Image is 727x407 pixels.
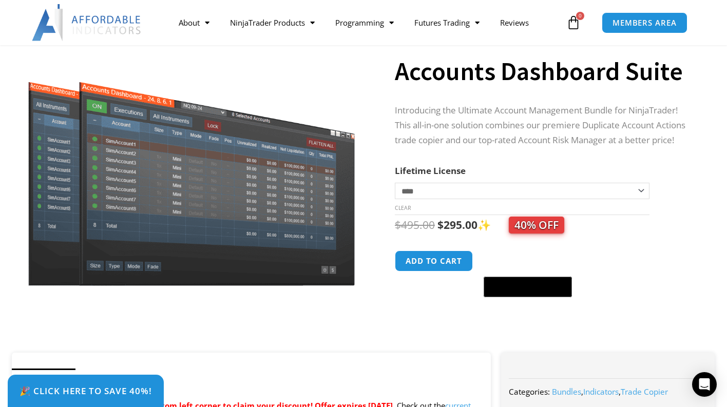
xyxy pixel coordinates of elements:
[576,12,584,20] span: 0
[8,375,164,407] a: 🎉 Click Here to save 40%!
[395,204,411,211] a: Clear options
[613,19,677,27] span: MEMBERS AREA
[395,53,695,89] h1: Accounts Dashboard Suite
[437,218,444,232] span: $
[395,103,695,148] p: Introducing the Ultimate Account Management Bundle for NinjaTrader! This all-in-one solution comb...
[484,277,572,297] button: Buy with GPay
[20,386,152,395] span: 🎉 Click Here to save 40%!
[395,218,435,232] bdi: 495.00
[395,304,695,313] iframe: PayPal Message 1
[482,249,574,274] iframe: Secure express checkout frame
[168,11,220,34] a: About
[551,8,596,37] a: 0
[395,250,473,272] button: Add to cart
[32,4,142,41] img: LogoAI | Affordable Indicators – NinjaTrader
[692,372,717,397] div: Open Intercom Messenger
[325,11,404,34] a: Programming
[404,11,490,34] a: Futures Trading
[509,217,564,234] span: 40% OFF
[602,12,687,33] a: MEMBERS AREA
[395,218,401,232] span: $
[395,165,466,177] label: Lifetime License
[220,11,325,34] a: NinjaTrader Products
[437,218,477,232] bdi: 295.00
[477,218,564,232] span: ✨
[490,11,539,34] a: Reviews
[168,11,564,34] nav: Menu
